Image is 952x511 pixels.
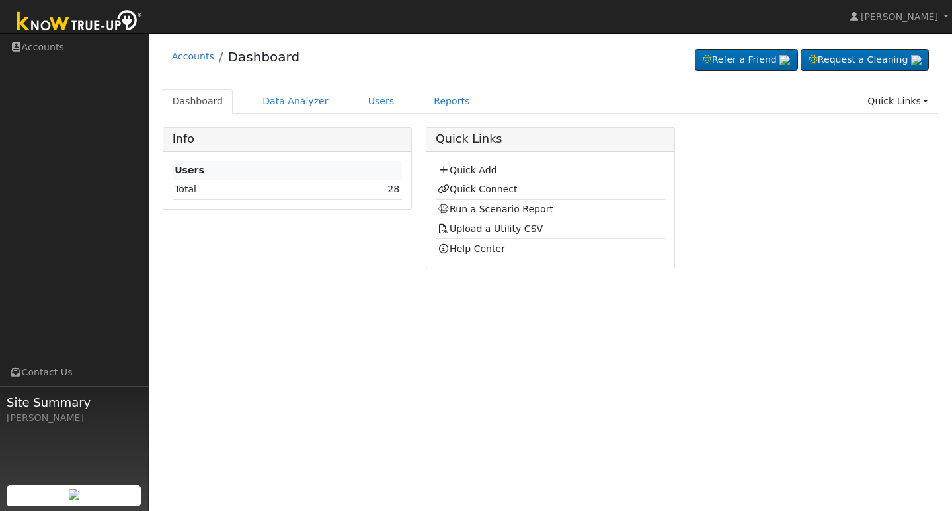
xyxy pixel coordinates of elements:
a: Users [358,89,405,114]
div: [PERSON_NAME] [7,411,141,425]
a: Data Analyzer [253,89,338,114]
span: [PERSON_NAME] [861,11,938,22]
a: Reports [424,89,479,114]
a: Refer a Friend [695,49,798,71]
a: Dashboard [163,89,233,114]
img: retrieve [779,55,790,65]
a: Quick Links [857,89,938,114]
img: retrieve [69,489,79,500]
a: Request a Cleaning [801,49,929,71]
a: Accounts [172,51,214,61]
img: Know True-Up [10,7,149,37]
img: retrieve [911,55,922,65]
a: Dashboard [228,49,300,65]
span: Site Summary [7,393,141,411]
